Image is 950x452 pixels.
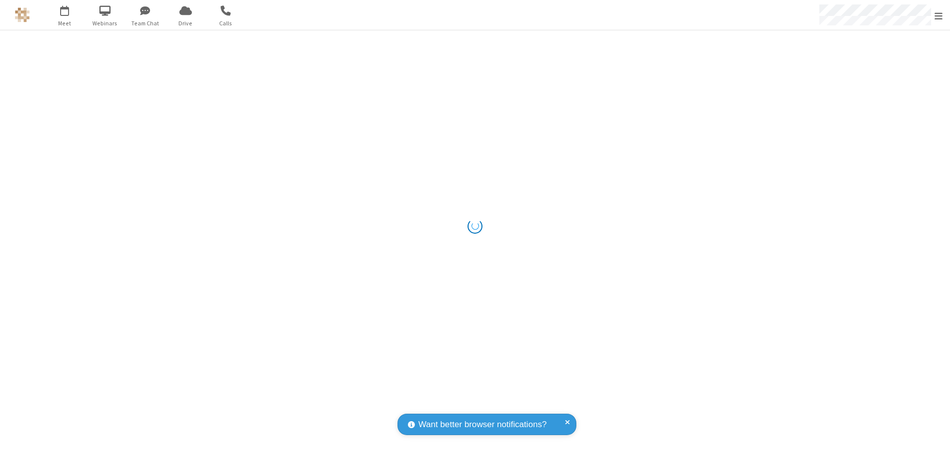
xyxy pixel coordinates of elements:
[207,19,244,28] span: Calls
[15,7,30,22] img: QA Selenium DO NOT DELETE OR CHANGE
[418,418,547,431] span: Want better browser notifications?
[86,19,124,28] span: Webinars
[167,19,204,28] span: Drive
[127,19,164,28] span: Team Chat
[46,19,83,28] span: Meet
